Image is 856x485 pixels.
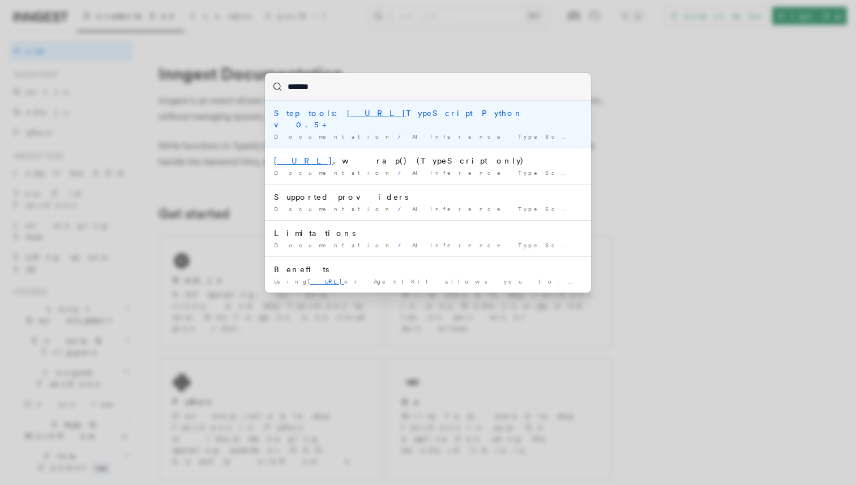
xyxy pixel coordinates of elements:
[274,133,393,140] span: Documentation
[274,156,333,165] mark: [URL]
[274,191,582,203] div: Supported providers
[274,228,582,239] div: Limitations
[308,278,344,285] mark: [URL]
[398,205,408,212] span: /
[398,169,408,176] span: /
[274,242,393,248] span: Documentation
[274,264,582,275] div: Benefits
[274,155,582,166] div: .wrap() (TypeScript only)
[412,242,723,248] span: AI Inference TypeScript and Python only
[274,108,582,130] div: Step tools: TypeScript Python v0.5+
[412,133,723,140] span: AI Inference TypeScript and Python only
[412,169,723,176] span: AI Inference TypeScript and Python only
[398,242,408,248] span: /
[412,205,723,212] span: AI Inference TypeScript and Python only
[274,277,582,286] div: Using or AgentKit allows you to: Automatically …
[398,133,408,140] span: /
[347,109,406,118] mark: [URL]
[274,205,393,212] span: Documentation
[274,169,393,176] span: Documentation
